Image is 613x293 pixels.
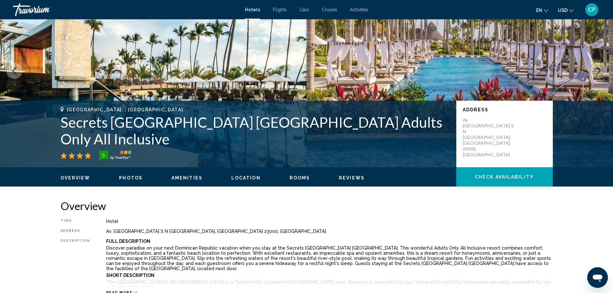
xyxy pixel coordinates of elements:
a: Hotels [245,7,260,12]
button: Check Availability [456,167,553,187]
button: Rooms [290,175,310,181]
a: Activities [350,7,368,12]
span: Amenities [172,175,202,180]
iframe: Button to launch messaging window [587,267,608,288]
button: Change currency [558,5,574,15]
span: Reviews [339,175,365,180]
button: Photos [119,175,143,181]
span: Rooms [290,175,310,180]
span: Photos [119,175,143,180]
a: Travorium [13,3,238,16]
button: Amenities [172,175,202,181]
button: Reviews [339,175,365,181]
button: User Menu [583,3,600,16]
button: Previous image [6,63,23,79]
button: Next image [590,63,607,79]
div: Address [60,229,90,234]
span: Check Availability [475,175,534,180]
a: Cruises [322,7,337,12]
div: Type [60,219,90,224]
span: Location [231,175,261,180]
img: trustyou-badge-hor.svg [99,151,131,161]
a: Flights [273,7,287,12]
p: Discover paradise on your next Dominican Republic vacation when you stay at the Secrets [GEOGRAPH... [106,245,553,271]
div: Av. [GEOGRAPHIC_DATA] S N [GEOGRAPHIC_DATA], [GEOGRAPHIC_DATA] 23000, [GEOGRAPHIC_DATA] [106,229,553,234]
span: CP [588,6,596,13]
span: USD [558,8,568,13]
b: Short Description [106,273,154,278]
h1: Secrets [GEOGRAPHIC_DATA] [GEOGRAPHIC_DATA] Adults Only All Inclusive [60,114,450,147]
b: Full Description [106,239,150,244]
button: Location [231,175,261,181]
p: Address [463,107,546,112]
span: Overview [60,175,90,180]
button: Overview [60,175,90,181]
button: Change language [536,5,548,15]
h2: Overview [60,199,553,212]
a: Cars [300,7,309,12]
p: Av. [GEOGRAPHIC_DATA] S N [GEOGRAPHIC_DATA], [GEOGRAPHIC_DATA] 23000, [GEOGRAPHIC_DATA] [463,117,514,158]
span: [GEOGRAPHIC_DATA], , [GEOGRAPHIC_DATA] [67,107,183,112]
div: Description [60,239,90,287]
div: Hotel [106,219,553,224]
span: en [536,8,542,13]
div: 5 [97,151,110,159]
